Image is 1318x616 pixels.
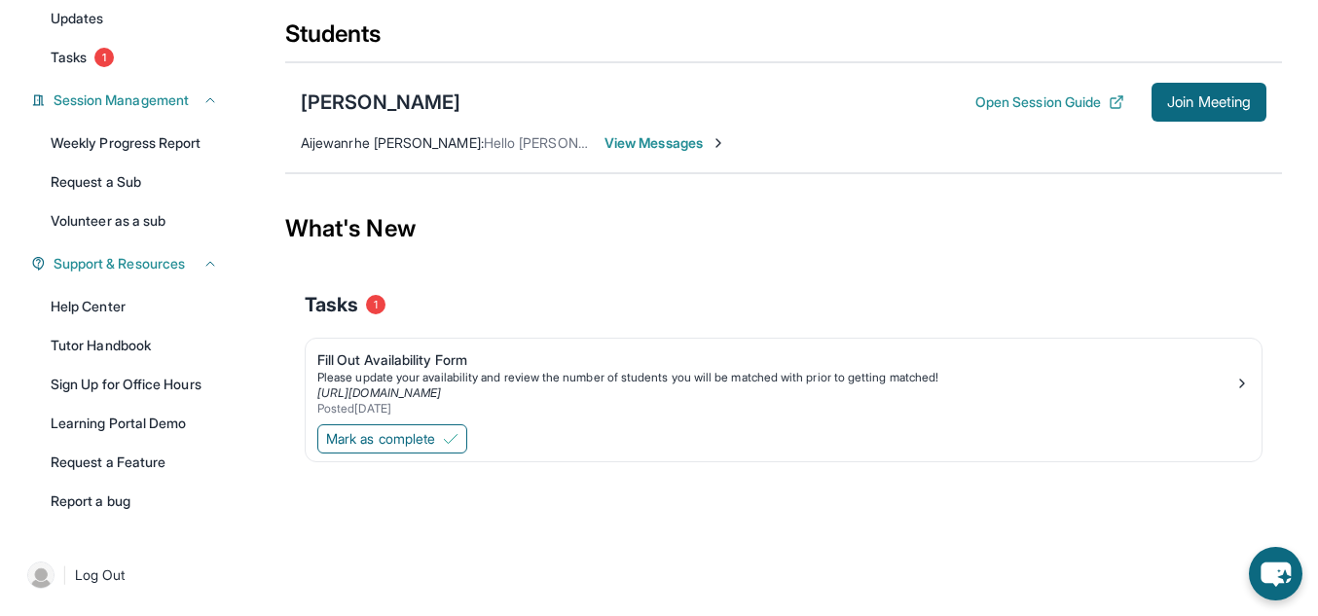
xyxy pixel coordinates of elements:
[306,339,1262,420] a: Fill Out Availability FormPlease update your availability and review the number of students you w...
[443,431,458,447] img: Mark as complete
[39,1,230,36] a: Updates
[317,385,441,400] a: [URL][DOMAIN_NAME]
[54,254,185,273] span: Support & Resources
[301,134,484,151] span: Aijewanrhe [PERSON_NAME] :
[317,370,1234,385] div: Please update your availability and review the number of students you will be matched with prior ...
[39,289,230,324] a: Help Center
[46,254,218,273] button: Support & Resources
[1167,96,1251,108] span: Join Meeting
[366,295,385,314] span: 1
[317,424,467,453] button: Mark as complete
[39,126,230,161] a: Weekly Progress Report
[54,91,189,110] span: Session Management
[975,92,1124,112] button: Open Session Guide
[604,133,726,153] span: View Messages
[39,484,230,519] a: Report a bug
[46,91,218,110] button: Session Management
[62,563,67,587] span: |
[39,203,230,238] a: Volunteer as a sub
[39,40,230,75] a: Tasks1
[19,554,230,597] a: |Log Out
[305,291,358,318] span: Tasks
[317,401,1234,417] div: Posted [DATE]
[39,367,230,402] a: Sign Up for Office Hours
[51,9,104,28] span: Updates
[1152,83,1266,122] button: Join Meeting
[301,89,460,116] div: [PERSON_NAME]
[39,445,230,480] a: Request a Feature
[285,186,1282,272] div: What's New
[326,429,435,449] span: Mark as complete
[94,48,114,67] span: 1
[317,350,1234,370] div: Fill Out Availability Form
[51,48,87,67] span: Tasks
[711,135,726,151] img: Chevron-Right
[39,328,230,363] a: Tutor Handbook
[1249,547,1302,600] button: chat-button
[39,164,230,199] a: Request a Sub
[27,562,55,589] img: user-img
[285,18,1282,61] div: Students
[75,565,126,585] span: Log Out
[39,406,230,441] a: Learning Portal Demo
